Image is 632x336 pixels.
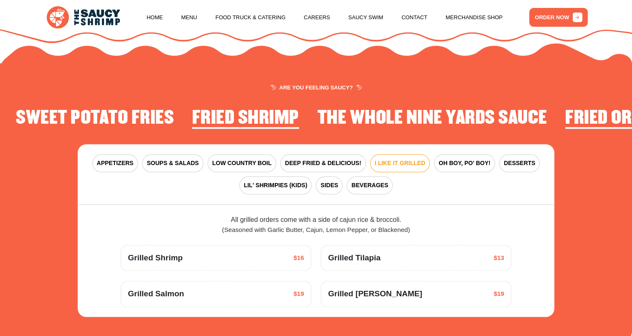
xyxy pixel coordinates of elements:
span: APPETIZERS [97,159,134,168]
h2: Fried Shrimp [192,108,299,129]
h2: Sweet Potato Fries [16,108,174,129]
span: SOUPS & SALADS [147,159,198,168]
span: ARE YOU FEELING SAUCY? [270,85,361,90]
h2: The Whole Nine Yards Sauce [317,108,547,129]
span: BEVERAGES [351,181,388,190]
img: logo [47,6,120,28]
li: 1 of 4 [192,108,299,131]
span: $19 [494,289,504,299]
button: OH BOY, PO' BOY! [434,154,495,172]
a: Merchandise Shop [446,2,503,33]
span: DEEP FRIED & DELICIOUS! [285,159,361,168]
li: 4 of 4 [16,108,174,131]
span: I LIKE IT GRILLED [375,159,425,168]
li: 2 of 4 [317,108,547,131]
span: $13 [494,253,504,263]
button: I LIKE IT GRILLED [370,154,430,172]
span: Grilled Tilapia [328,252,381,264]
span: Grilled [PERSON_NAME] [328,288,422,300]
span: DESSERTS [504,159,535,168]
span: LIL' SHRIMPIES (KIDS) [244,181,307,190]
button: DESSERTS [499,154,540,172]
a: Home [147,2,163,33]
button: SIDES [316,176,343,194]
a: Menu [181,2,197,33]
a: Saucy Swim [348,2,383,33]
div: All grilled orders come with a side of cajun rice & broccoli. [121,215,511,235]
span: Grilled Salmon [128,288,184,300]
span: OH BOY, PO' BOY! [439,159,490,168]
span: SIDES [320,181,338,190]
button: APPETIZERS [92,154,138,172]
span: $16 [294,253,304,263]
button: SOUPS & SALADS [142,154,203,172]
button: LIL' SHRIMPIES (KIDS) [239,176,312,194]
button: BEVERAGES [347,176,393,194]
button: LOW COUNTRY BOIL [208,154,276,172]
span: $19 [294,289,304,299]
button: DEEP FRIED & DELICIOUS! [280,154,366,172]
a: ORDER NOW [529,8,588,27]
span: (Seasoned with Garlic Butter, Cajun, Lemon Pepper, or Blackened) [222,226,410,233]
a: Contact [401,2,427,33]
a: Food Truck & Catering [216,2,286,33]
span: Grilled Shrimp [128,252,183,264]
span: LOW COUNTRY BOIL [212,159,272,168]
a: Careers [304,2,330,33]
